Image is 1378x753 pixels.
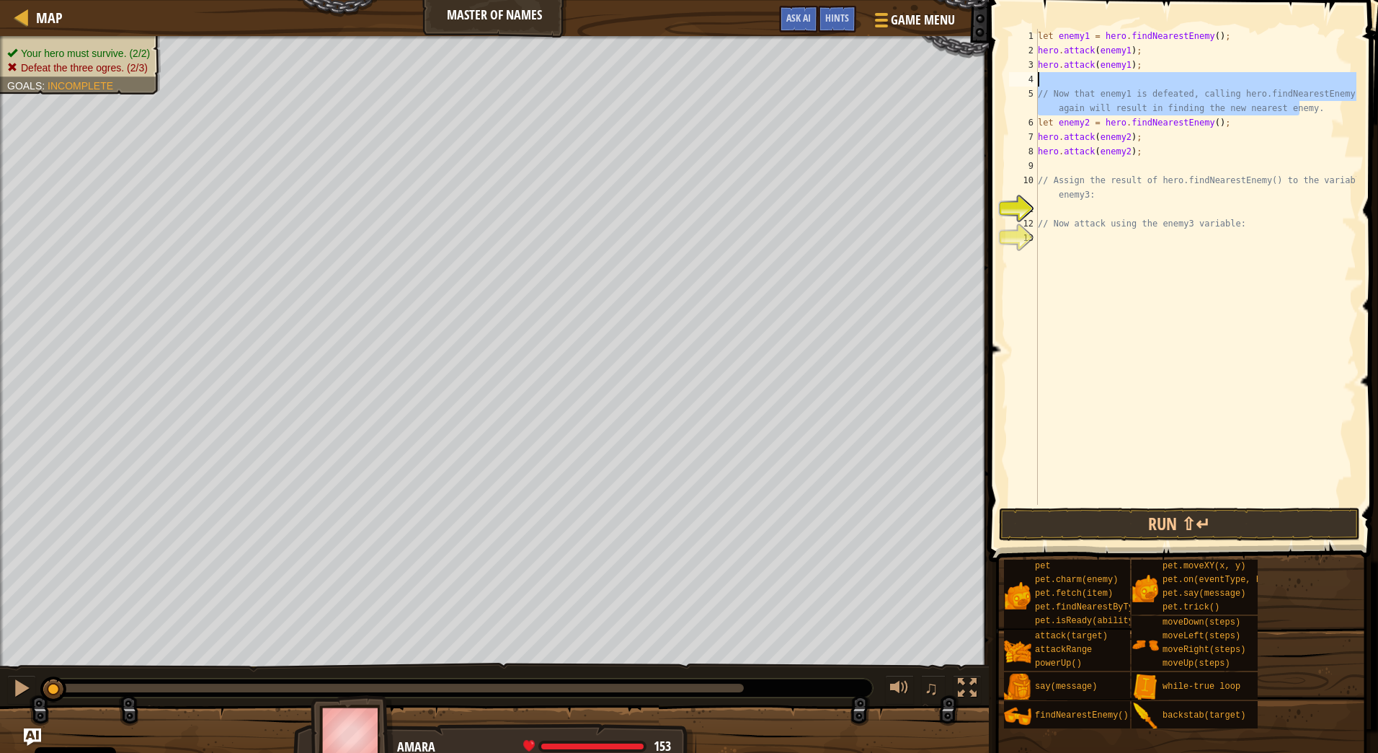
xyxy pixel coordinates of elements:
div: 1 [1009,29,1038,43]
div: 9 [1009,159,1038,173]
a: Map [29,8,63,27]
div: 7 [1009,130,1038,144]
div: 10 [1009,173,1038,202]
img: portrait.png [1132,631,1159,659]
div: 6 [1009,115,1038,130]
span: Incomplete [48,80,113,92]
span: Your hero must survive. (2/2) [21,48,150,59]
span: pet.on(eventType, handler) [1163,575,1297,585]
img: portrait.png [1004,638,1031,666]
span: pet.trick() [1163,602,1219,612]
span: Goals [7,80,42,92]
span: Defeat the three ogres. (2/3) [21,62,148,74]
img: portrait.png [1132,703,1159,730]
span: moveLeft(steps) [1163,631,1240,641]
span: while-true loop [1163,682,1240,692]
span: powerUp() [1035,659,1082,669]
span: Map [36,8,63,27]
span: moveRight(steps) [1163,645,1245,655]
span: pet.charm(enemy) [1035,575,1118,585]
span: : [42,80,48,92]
div: 8 [1009,144,1038,159]
button: ♫ [921,675,946,705]
img: portrait.png [1004,703,1031,730]
span: Hints [825,11,849,25]
button: Ctrl + P: Pause [7,675,36,705]
div: 13 [1009,231,1038,245]
span: pet.fetch(item) [1035,589,1113,599]
div: health: 153 / 153 [523,740,671,753]
span: pet.findNearestByType(type) [1035,602,1175,612]
span: Ask AI [786,11,811,25]
span: ♫ [924,677,938,699]
span: say(message) [1035,682,1097,692]
span: Game Menu [891,11,955,30]
button: Game Menu [863,6,964,40]
img: portrait.png [1004,582,1031,609]
button: Ask AI [24,728,41,746]
li: Defeat the three ogres. [7,61,150,75]
div: 5 [1009,87,1038,115]
span: pet.isReady(ability) [1035,616,1139,626]
div: 4 [1009,72,1038,87]
img: portrait.png [1004,674,1031,701]
span: pet.moveXY(x, y) [1163,561,1245,571]
div: 12 [1009,216,1038,231]
span: attackRange [1035,645,1092,655]
div: 11 [1009,202,1038,216]
span: backstab(target) [1163,710,1245,721]
li: Your hero must survive. [7,46,150,61]
button: Toggle fullscreen [953,675,982,705]
button: Run ⇧↵ [999,508,1360,541]
span: moveUp(steps) [1163,659,1230,669]
div: 3 [1009,58,1038,72]
span: attack(target) [1035,631,1108,641]
img: portrait.png [1132,575,1159,602]
span: moveDown(steps) [1163,617,1240,627]
button: Adjust volume [885,675,914,705]
img: portrait.png [1132,674,1159,701]
span: pet.say(message) [1163,589,1245,599]
span: findNearestEnemy() [1035,710,1129,721]
span: pet [1035,561,1051,571]
button: Ask AI [779,6,818,32]
div: 2 [1009,43,1038,58]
